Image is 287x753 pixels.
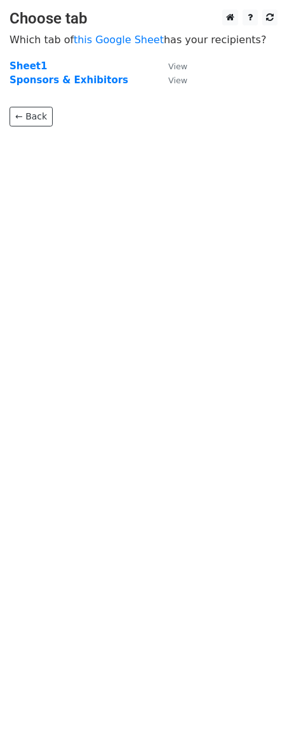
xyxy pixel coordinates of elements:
h3: Choose tab [10,10,277,28]
p: Which tab of has your recipients? [10,33,277,46]
a: View [156,60,187,72]
small: View [168,62,187,71]
a: Sheet1 [10,60,47,72]
small: View [168,76,187,85]
a: Sponsors & Exhibitors [10,74,128,86]
a: this Google Sheet [74,34,164,46]
a: View [156,74,187,86]
a: ← Back [10,107,53,126]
